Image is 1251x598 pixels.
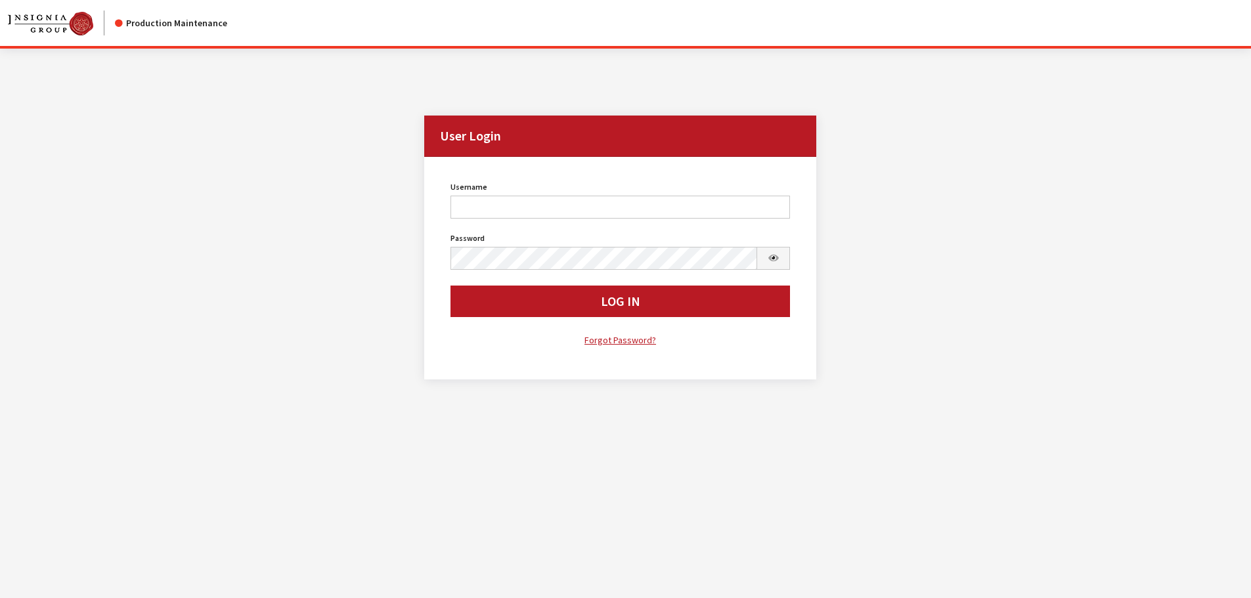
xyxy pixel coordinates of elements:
div: Production Maintenance [115,16,227,30]
label: Password [450,232,485,244]
label: Username [450,181,487,193]
button: Show Password [757,247,791,270]
h2: User Login [424,116,817,157]
a: Forgot Password? [450,333,791,348]
a: Insignia Group logo [8,11,115,35]
button: Log In [450,286,791,317]
img: Catalog Maintenance [8,12,93,35]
